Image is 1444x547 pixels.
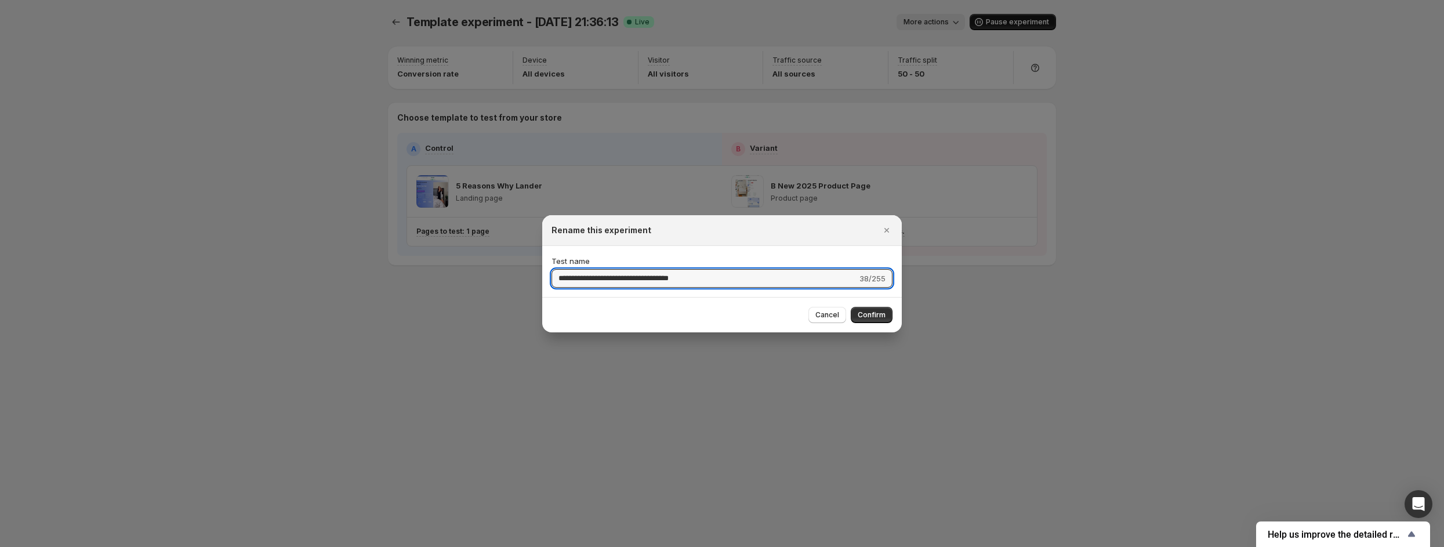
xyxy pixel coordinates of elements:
span: Test name [552,256,590,266]
span: Help us improve the detailed report for A/B campaigns [1268,529,1405,540]
div: Open Intercom Messenger [1405,490,1432,518]
h2: Rename this experiment [552,224,651,236]
button: Show survey - Help us improve the detailed report for A/B campaigns [1268,527,1418,541]
button: Cancel [808,307,846,323]
span: Confirm [858,310,886,320]
button: Close [879,222,895,238]
button: Confirm [851,307,892,323]
span: Cancel [815,310,839,320]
